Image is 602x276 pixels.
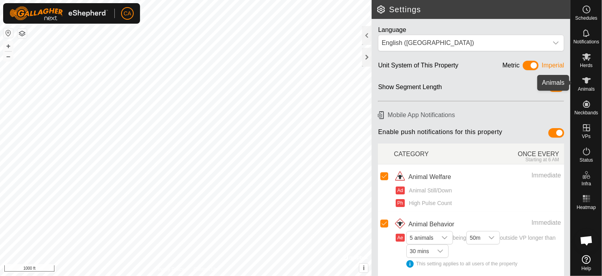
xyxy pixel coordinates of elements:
[575,229,598,252] div: Open chat
[194,266,217,273] a: Contact Us
[408,172,451,182] span: Animal Welfare
[479,145,564,162] div: ONCE EVERY
[155,266,184,273] a: Privacy Policy
[378,35,548,51] span: English (US)
[123,9,131,18] span: CA
[492,171,561,180] div: Immediate
[408,220,454,229] span: Animal Behavior
[396,186,404,194] button: Ad
[4,52,13,61] button: –
[378,25,564,35] div: Language
[406,199,452,207] span: High Pulse Count
[363,265,365,271] span: i
[359,264,368,272] button: i
[406,235,561,268] span: being outside VP longer than
[375,108,567,122] h6: Mobile App Notifications
[381,38,545,48] div: English ([GEOGRAPHIC_DATA])
[406,186,452,195] span: Animal Still/Down
[580,158,593,162] span: Status
[394,145,479,162] div: CATEGORY
[581,266,591,271] span: Help
[378,128,502,140] span: Enable push notifications for this property
[542,61,564,73] div: Imperial
[582,134,591,139] span: VPs
[394,171,406,183] img: animal welfare icon
[396,234,404,242] button: Ae
[581,181,591,186] span: Infra
[378,61,458,73] div: Unit System of This Property
[503,61,520,73] div: Metric
[376,5,570,14] h2: Settings
[571,252,602,274] a: Help
[575,16,597,21] span: Schedules
[578,87,595,91] span: Animals
[574,110,598,115] span: Neckbands
[580,63,593,68] span: Herds
[17,29,27,38] button: Map Layers
[396,199,404,207] button: Ph
[467,231,484,244] span: 50m
[4,41,13,51] button: +
[407,231,437,244] span: 5 animals
[577,205,596,210] span: Heatmap
[378,82,442,95] div: Show Segment Length
[4,28,13,38] button: Reset Map
[407,245,432,257] span: 30 mins
[437,231,452,244] div: dropdown trigger
[548,35,564,51] div: dropdown trigger
[484,231,499,244] div: dropdown trigger
[394,218,406,231] img: animal behavior icon
[492,218,561,228] div: Immediate
[9,6,108,21] img: Gallagher Logo
[406,260,561,268] div: This setting applies to all users of the property
[574,39,599,44] span: Notifications
[432,245,448,257] div: dropdown trigger
[479,157,559,162] div: Starting at 6 AM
